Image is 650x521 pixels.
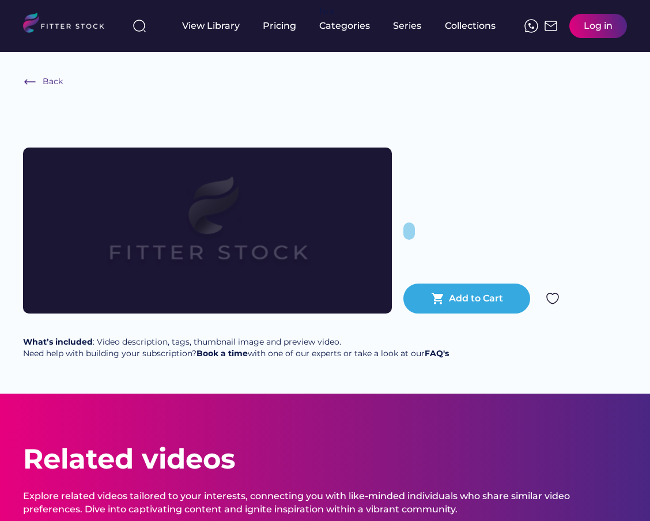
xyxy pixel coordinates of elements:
img: Group%201000002324.svg [546,292,560,305]
img: Frame%2079%20%281%29.svg [60,148,355,314]
img: meteor-icons_whatsapp%20%281%29.svg [524,19,538,33]
img: LOGO.svg [23,13,114,36]
div: Series [393,20,422,32]
div: fvck [319,6,334,17]
div: Related videos [23,440,235,478]
strong: What’s included [23,337,93,347]
img: Frame%20%286%29.svg [23,75,37,89]
div: Pricing [263,20,296,32]
div: View Library [182,20,240,32]
div: Collections [445,20,496,32]
div: Categories [319,20,370,32]
a: FAQ's [425,348,449,358]
div: Add to Cart [449,292,503,305]
div: Back [43,76,63,88]
img: search-normal%203.svg [133,19,146,33]
a: Book a time [196,348,248,358]
div: Explore related videos tailored to your interests, connecting you with like-minded individuals wh... [23,490,627,516]
div: Log in [584,20,613,32]
img: Frame%2051.svg [544,19,558,33]
button: shopping_cart [431,292,445,305]
div: : Video description, tags, thumbnail image and preview video. Need help with building your subscr... [23,337,449,359]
